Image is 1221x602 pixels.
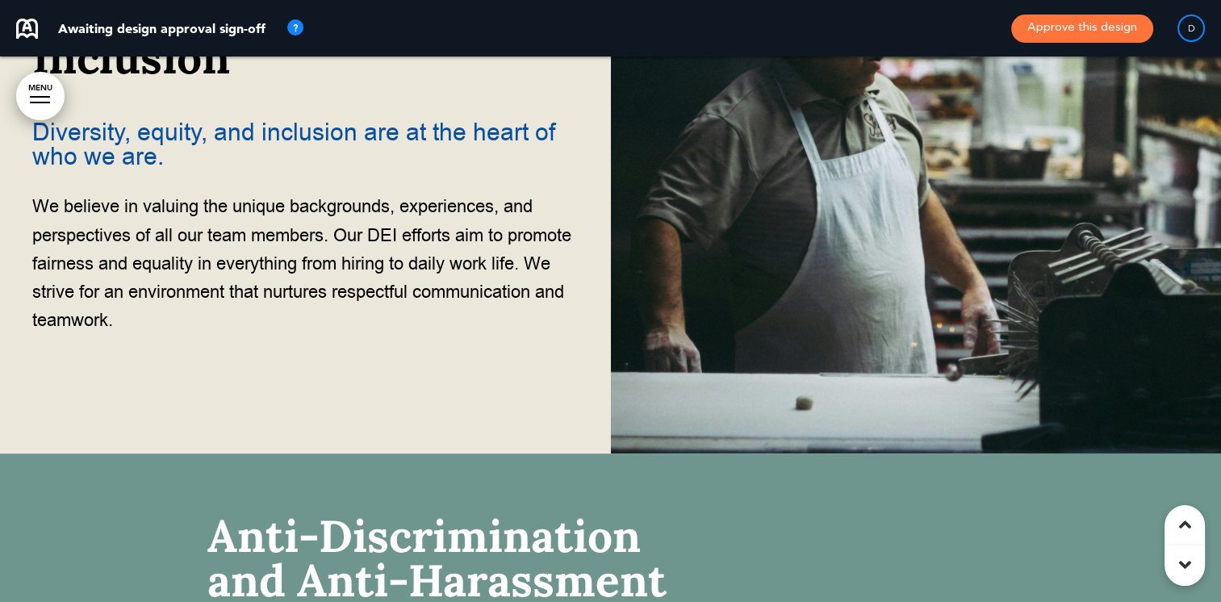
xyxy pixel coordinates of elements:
button: Approve this design [1011,15,1153,43]
a: MENU [16,72,65,120]
h6: Diversity, equity, and inclusion are at the heart of who we are. [32,120,579,169]
p: We believe in valuing the unique backgrounds, experiences, and perspectives of all our team membe... [32,193,579,335]
p: Awaiting design approval sign-off [58,22,266,35]
span: Anti-Discrimination [207,508,641,564]
img: airmason-logo [16,19,38,39]
img: tooltip_icon.svg [286,19,305,38]
div: D [1177,15,1205,42]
